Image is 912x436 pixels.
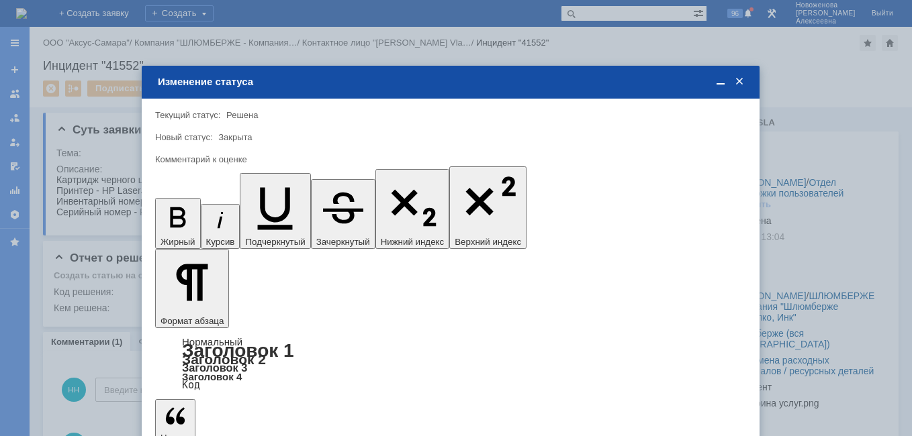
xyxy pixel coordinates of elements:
button: Зачеркнутый [311,179,375,249]
div: Комментарий к оценке [155,155,743,164]
label: Новый статус: [155,132,213,142]
button: Формат абзаца [155,249,229,328]
button: Жирный [155,198,201,249]
span: Зачеркнутый [316,237,370,247]
button: Подчеркнутый [240,173,310,249]
span: Закрыта [218,132,252,142]
button: Курсив [201,204,240,249]
button: Нижний индекс [375,169,450,249]
span: Решена [226,110,258,120]
a: Заголовок 4 [182,371,242,382]
span: Подчеркнутый [245,237,305,247]
div: Формат абзаца [155,337,746,390]
a: Нормальный [182,336,242,347]
div: Изменение статуса [158,76,746,88]
span: Нижний индекс [381,237,445,247]
a: Заголовок 1 [182,340,294,361]
a: Код [182,379,200,391]
span: Свернуть (Ctrl + M) [714,76,727,88]
button: Верхний индекс [449,166,527,249]
span: Курсив [206,237,235,247]
span: Жирный [161,237,195,247]
a: Заголовок 2 [182,351,266,367]
a: Заголовок 3 [182,362,247,374]
span: Закрыть [733,76,746,88]
label: Текущий статус: [155,110,220,120]
span: Верхний индекс [455,237,521,247]
span: Формат абзаца [161,316,224,326]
